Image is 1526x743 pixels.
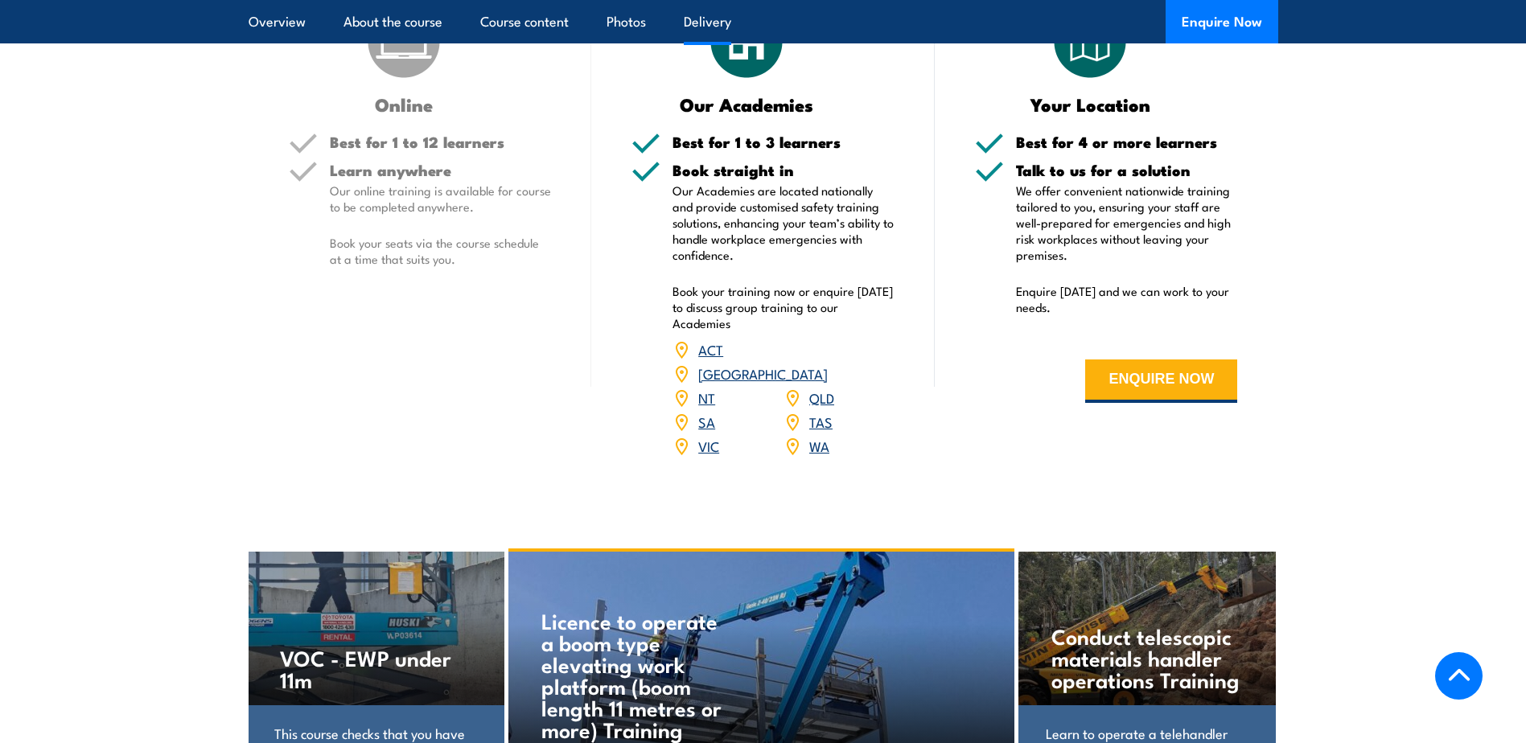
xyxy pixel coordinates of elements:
h3: Online [289,95,520,113]
a: QLD [809,388,834,407]
a: SA [698,412,715,431]
h5: Learn anywhere [330,162,552,178]
p: Our online training is available for course to be completed anywhere. [330,183,552,215]
button: ENQUIRE NOW [1085,359,1237,403]
h4: Conduct telescopic materials handler operations Training [1051,625,1242,690]
a: WA [809,436,829,455]
a: [GEOGRAPHIC_DATA] [698,363,828,383]
a: ACT [698,339,723,359]
h4: VOC - EWP under 11m [280,647,471,690]
a: NT [698,388,715,407]
p: We offer convenient nationwide training tailored to you, ensuring your staff are well-prepared fo... [1016,183,1238,263]
a: VIC [698,436,719,455]
h5: Book straight in [673,162,895,178]
h5: Talk to us for a solution [1016,162,1238,178]
h5: Best for 4 or more learners [1016,134,1238,150]
p: Book your training now or enquire [DATE] to discuss group training to our Academies [673,283,895,331]
a: TAS [809,412,833,431]
h3: Your Location [975,95,1206,113]
h5: Best for 1 to 3 learners [673,134,895,150]
h5: Best for 1 to 12 learners [330,134,552,150]
h4: Licence to operate a boom type elevating work platform (boom length 11 metres or more) Training [541,610,730,740]
p: Our Academies are located nationally and provide customised safety training solutions, enhancing ... [673,183,895,263]
h3: Our Academies [631,95,862,113]
p: Book your seats via the course schedule at a time that suits you. [330,235,552,267]
p: Enquire [DATE] and we can work to your needs. [1016,283,1238,315]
